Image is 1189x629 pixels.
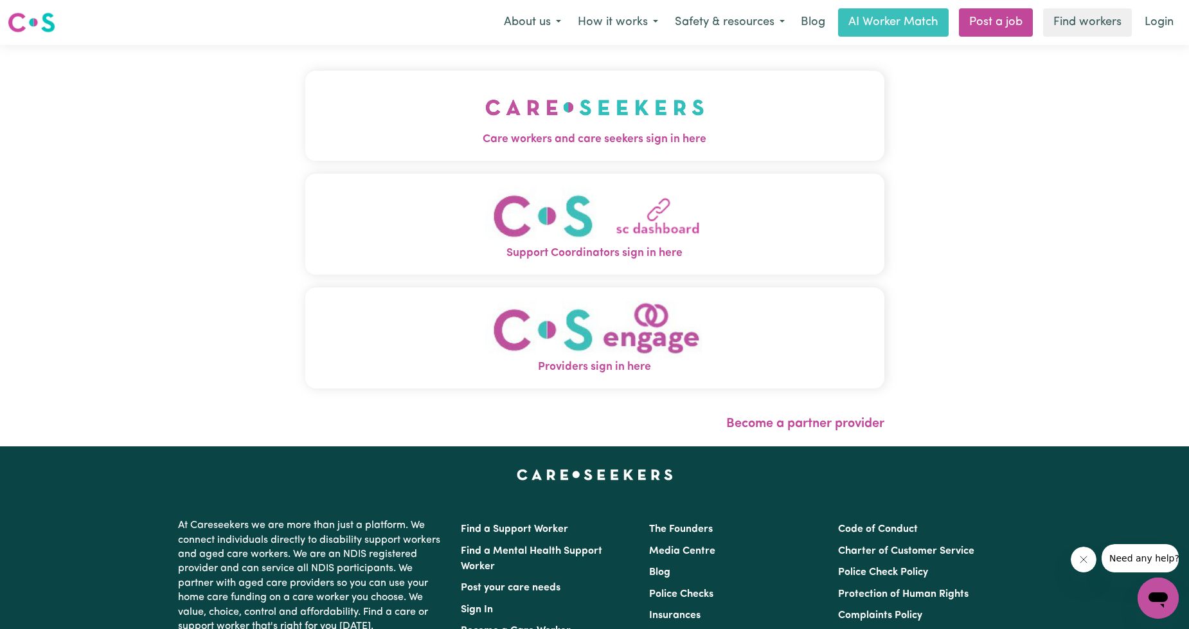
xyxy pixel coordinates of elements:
[793,8,833,37] a: Blog
[8,11,55,34] img: Careseekers logo
[461,583,560,593] a: Post your care needs
[1137,8,1181,37] a: Login
[517,469,673,480] a: Careseekers home page
[838,567,928,578] a: Police Check Policy
[461,524,568,534] a: Find a Support Worker
[305,359,884,376] span: Providers sign in here
[461,546,602,572] a: Find a Mental Health Support Worker
[959,8,1033,37] a: Post a job
[838,8,949,37] a: AI Worker Match
[305,287,884,388] button: Providers sign in here
[838,610,922,621] a: Complaints Policy
[1071,547,1096,572] iframe: Close message
[496,9,569,36] button: About us
[726,417,884,430] a: Become a partner provider
[1043,8,1132,37] a: Find workers
[8,9,78,19] span: Need any help?
[649,567,670,578] a: Blog
[666,9,793,36] button: Safety & resources
[305,174,884,275] button: Support Coordinators sign in here
[305,131,884,148] span: Care workers and care seekers sign in here
[8,8,55,37] a: Careseekers logo
[649,610,701,621] a: Insurances
[649,589,713,599] a: Police Checks
[838,524,918,534] a: Code of Conduct
[305,71,884,161] button: Care workers and care seekers sign in here
[569,9,666,36] button: How it works
[838,589,969,599] a: Protection of Human Rights
[838,546,974,556] a: Charter of Customer Service
[461,605,493,615] a: Sign In
[649,546,715,556] a: Media Centre
[649,524,713,534] a: The Founders
[305,245,884,262] span: Support Coordinators sign in here
[1102,544,1179,572] iframe: Message from company
[1138,578,1179,619] iframe: Button to launch messaging window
